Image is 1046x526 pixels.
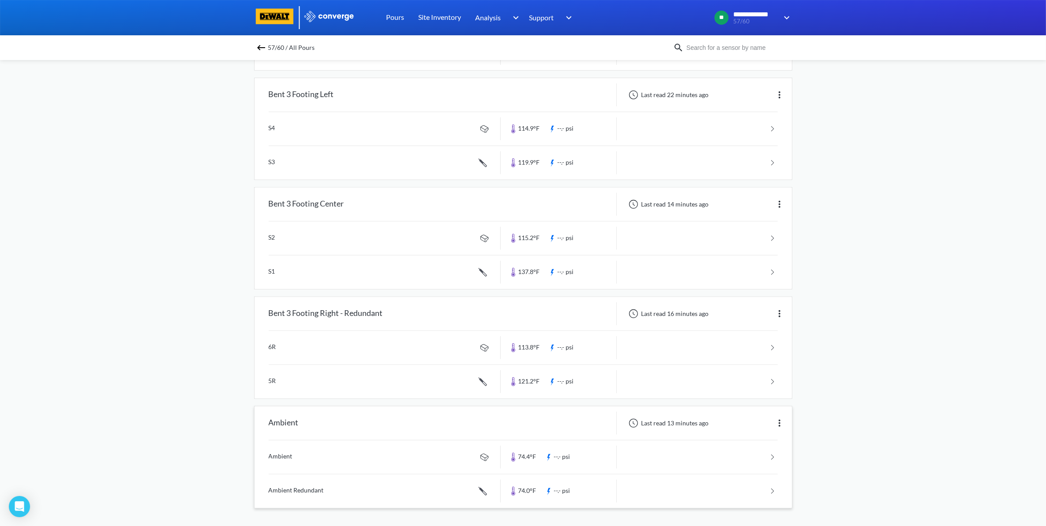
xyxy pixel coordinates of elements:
[774,90,785,100] img: more.svg
[774,308,785,319] img: more.svg
[560,12,574,23] img: downArrow.svg
[778,12,792,23] img: downArrow.svg
[673,42,684,53] img: icon-search.svg
[9,496,30,517] div: Open Intercom Messenger
[774,418,785,428] img: more.svg
[624,418,712,428] div: Last read 13 minutes ago
[774,199,785,210] img: more.svg
[624,308,712,319] div: Last read 16 minutes ago
[529,12,554,23] span: Support
[304,11,355,22] img: logo_ewhite.svg
[269,412,299,435] div: Ambient
[256,42,266,53] img: backspace.svg
[684,43,791,53] input: Search for a sensor by name
[734,18,778,25] span: 57/60
[269,193,344,216] div: Bent 3 Footing Center
[624,199,712,210] div: Last read 14 minutes ago
[268,41,315,54] span: 57/60 / All Pours
[269,302,383,325] div: Bent 3 Footing Right - Redundant
[507,12,521,23] img: downArrow.svg
[624,90,712,100] div: Last read 22 minutes ago
[254,8,296,24] img: logo-dewalt.svg
[476,12,501,23] span: Analysis
[269,83,334,106] div: Bent 3 Footing Left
